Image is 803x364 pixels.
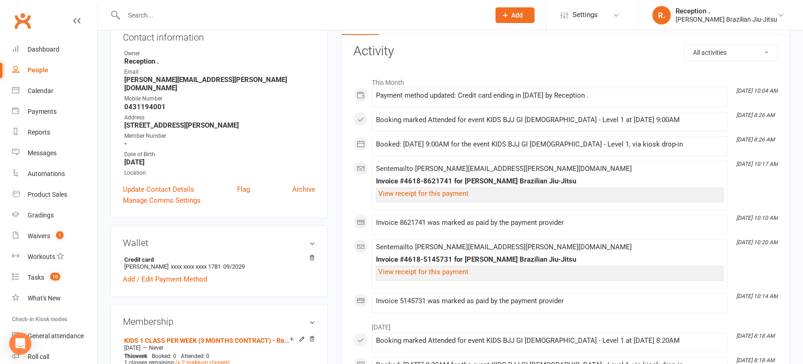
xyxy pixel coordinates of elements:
[572,5,598,25] span: Settings
[12,143,97,164] a: Messages
[124,256,311,263] strong: Credit card
[28,253,55,260] div: Workouts
[123,184,194,195] a: Update Contact Details
[28,87,53,94] div: Calendar
[378,268,468,276] a: View receipt for this payment
[121,9,484,22] input: Search...
[736,88,778,94] i: [DATE] 10:04 AM
[736,293,778,299] i: [DATE] 10:14 AM
[223,263,245,270] span: 09/2029
[124,113,315,122] div: Address
[123,29,315,42] h3: Contact information
[28,274,44,281] div: Tasks
[124,140,315,148] strong: -
[123,274,207,285] a: Add / Edit Payment Method
[124,76,315,92] strong: [PERSON_NAME][EMAIL_ADDRESS][PERSON_NAME][DOMAIN_NAME]
[736,136,774,143] i: [DATE] 8:26 AM
[28,108,57,115] div: Payments
[378,189,468,198] a: View receipt for this payment
[28,232,50,240] div: Waivers
[123,195,201,206] a: Manage Comms Settings
[28,211,54,219] div: Gradings
[736,239,778,246] i: [DATE] 10:20 AM
[124,121,315,129] strong: [STREET_ADDRESS][PERSON_NAME]
[124,94,315,103] div: Mobile Number
[181,353,209,359] span: Attended: 0
[736,333,774,339] i: [DATE] 8:18 AM
[12,326,97,346] a: General attendance kiosk mode
[376,219,723,227] div: Invoice 8621741 was marked as paid by the payment provider
[376,116,723,124] div: Booking marked Attended for event KIDS BJJ GI [DEMOGRAPHIC_DATA] - Level 1 at [DATE] 9:00AM
[736,357,774,364] i: [DATE] 8:18 AM
[123,238,315,248] h3: Wallet
[50,273,60,281] span: 10
[12,205,97,226] a: Gradings
[124,150,315,159] div: Date of Birth
[28,46,59,53] div: Dashboard
[12,122,97,143] a: Reports
[9,333,31,355] div: Open Intercom Messenger
[12,81,97,101] a: Calendar
[12,288,97,309] a: What's New
[149,345,163,351] span: Never
[376,256,723,264] div: Invoice #4618-5145731 for [PERSON_NAME] Brazilian Jiu-Jitsu
[28,332,84,340] div: General attendance
[237,184,250,195] a: Flag
[28,66,48,74] div: People
[28,149,57,157] div: Messages
[376,92,723,100] div: Payment method updated: Credit card ending in [DATE] by Reception .
[376,243,632,251] span: Sent email to [PERSON_NAME][EMAIL_ADDRESS][PERSON_NAME][DOMAIN_NAME]
[653,6,671,24] div: R.
[376,164,632,173] span: Sent email to [PERSON_NAME][EMAIL_ADDRESS][PERSON_NAME][DOMAIN_NAME]
[124,353,135,359] span: This
[12,247,97,267] a: Workouts
[512,12,523,19] span: Add
[376,337,723,345] div: Booking marked Attended for event KIDS BJJ GI [DEMOGRAPHIC_DATA] - Level 1 at [DATE] 8:20AM
[124,49,315,58] div: Owner
[12,226,97,247] a: Waivers 1
[353,44,778,59] h3: Activity
[376,297,723,305] div: Invoice 5145731 was marked as paid by the payment provider
[376,141,723,148] div: Booked: [DATE] 9:00AM for the event KIDS BJJ GI [DEMOGRAPHIC_DATA] - Level 1, via kiosk drop-in
[496,7,535,23] button: Add
[676,7,777,15] div: Reception .
[124,103,315,111] strong: 0431194001
[124,337,289,344] a: KIDS 1 CLASS PER WEEK (3 MONTHS CONTRACT) - Regular Debits -
[12,101,97,122] a: Payments
[124,132,315,141] div: Member Number
[12,267,97,288] a: Tasks 10
[56,231,64,239] span: 1
[12,60,97,81] a: People
[292,184,315,195] a: Archive
[28,129,50,136] div: Reports
[122,353,150,359] div: week
[353,73,778,88] li: This Month
[124,169,315,177] div: Location
[11,9,34,32] a: Clubworx
[736,161,778,167] i: [DATE] 10:17 AM
[124,68,315,76] div: Email
[376,177,723,185] div: Invoice #4618-8621741 for [PERSON_NAME] Brazilian Jiu-Jitsu
[124,57,315,65] strong: Reception .
[28,191,67,198] div: Product Sales
[152,353,176,359] span: Booked: 0
[124,158,315,166] strong: [DATE]
[12,39,97,60] a: Dashboard
[123,317,315,327] h3: Membership
[171,263,221,270] span: xxxx xxxx xxxx 1781
[123,255,315,271] li: [PERSON_NAME]
[676,15,777,23] div: [PERSON_NAME] Brazilian Jiu-Jitsu
[353,317,778,332] li: [DATE]
[12,184,97,205] a: Product Sales
[124,345,140,351] span: [DATE]
[28,170,65,177] div: Automations
[736,112,774,118] i: [DATE] 8:26 AM
[122,344,315,352] div: —
[28,353,49,360] div: Roll call
[736,215,778,221] i: [DATE] 10:10 AM
[12,164,97,184] a: Automations
[28,294,61,302] div: What's New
